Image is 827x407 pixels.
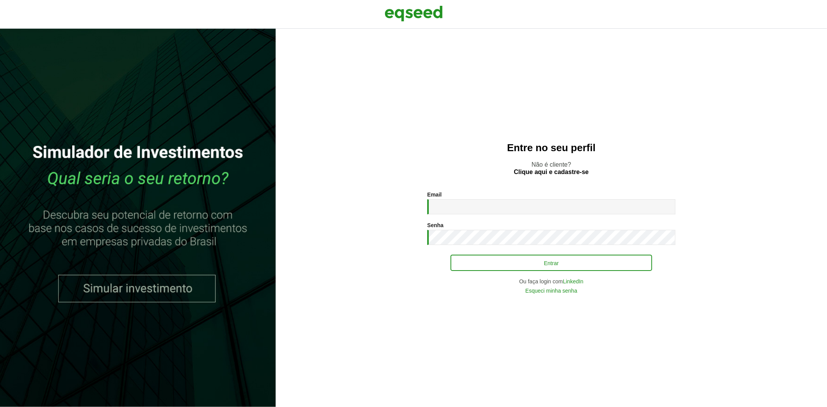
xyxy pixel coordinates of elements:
label: Senha [427,222,444,228]
div: Ou faça login com [427,279,675,284]
h2: Entre no seu perfil [291,142,811,153]
a: Esqueci minha senha [525,288,577,293]
button: Entrar [451,255,652,271]
a: Clique aqui e cadastre-se [514,169,589,175]
a: LinkedIn [563,279,584,284]
label: Email [427,192,442,197]
img: EqSeed Logo [385,4,443,23]
p: Não é cliente? [291,161,811,176]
